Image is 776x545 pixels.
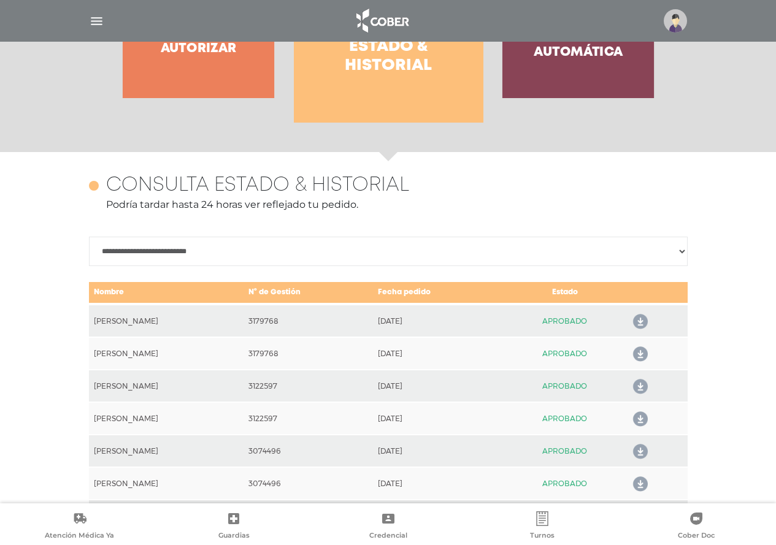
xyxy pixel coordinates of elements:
[373,435,504,467] td: [DATE]
[89,435,244,467] td: [PERSON_NAME]
[89,402,244,435] td: [PERSON_NAME]
[2,511,156,543] a: Atención Médica Ya
[373,281,504,304] td: Fecha pedido
[244,402,373,435] td: 3122597
[244,370,373,402] td: 3122597
[89,304,244,337] td: [PERSON_NAME]
[311,511,465,543] a: Credencial
[373,370,504,402] td: [DATE]
[350,6,414,36] img: logo_cober_home-white.png
[89,500,244,532] td: [PERSON_NAME]
[106,174,409,197] h4: Consulta estado & historial
[244,435,373,467] td: 3074496
[373,467,504,500] td: [DATE]
[504,467,626,500] td: APROBADO
[678,531,715,542] span: Cober Doc
[504,402,626,435] td: APROBADO
[504,370,626,402] td: APROBADO
[89,197,688,212] p: Podría tardar hasta 24 horas ver reflejado tu pedido.
[218,531,250,542] span: Guardias
[89,281,244,304] td: Nombre
[373,337,504,370] td: [DATE]
[373,500,504,532] td: [DATE]
[316,18,461,76] h4: Consulta estado & historial
[465,511,619,543] a: Turnos
[504,281,626,304] td: Estado
[244,500,373,532] td: 3043056
[45,531,114,542] span: Atención Médica Ya
[244,467,373,500] td: 3074496
[89,467,244,500] td: [PERSON_NAME]
[620,511,774,543] a: Cober Doc
[369,531,407,542] span: Credencial
[244,337,373,370] td: 3179768
[504,500,626,532] td: APROBADO
[504,304,626,337] td: APROBADO
[530,531,555,542] span: Turnos
[244,304,373,337] td: 3179768
[244,281,373,304] td: N° de Gestión
[89,13,104,29] img: Cober_menu-lines-white.svg
[373,304,504,337] td: [DATE]
[504,435,626,467] td: APROBADO
[89,370,244,402] td: [PERSON_NAME]
[89,337,244,370] td: [PERSON_NAME]
[373,402,504,435] td: [DATE]
[156,511,310,543] a: Guardias
[664,9,687,32] img: profile-placeholder.svg
[504,337,626,370] td: APROBADO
